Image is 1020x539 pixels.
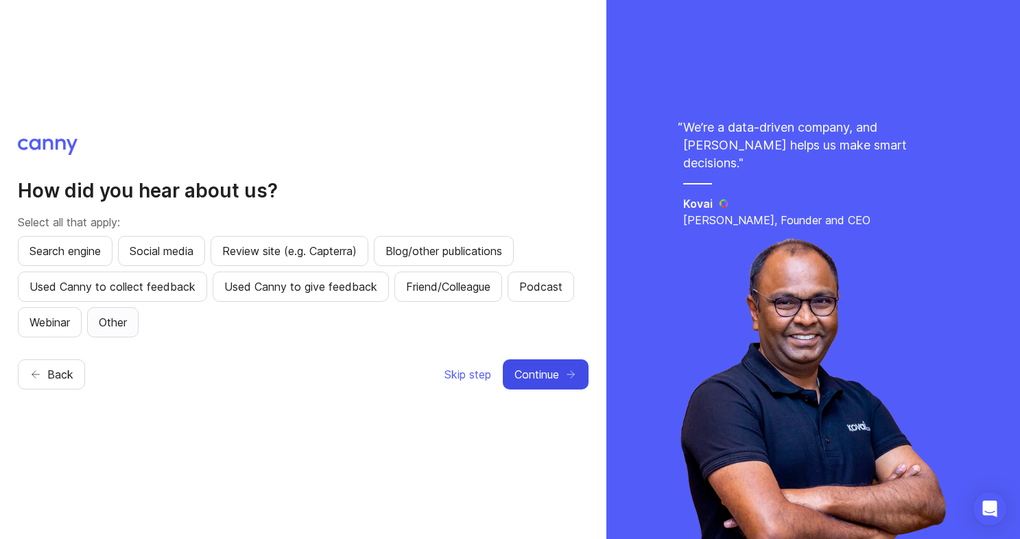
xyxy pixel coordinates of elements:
[222,243,357,259] span: Review site (e.g. Capterra)
[18,307,82,337] button: Webinar
[514,366,559,383] span: Continue
[29,278,195,295] span: Used Canny to collect feedback
[683,119,944,172] p: We’re a data-driven company, and [PERSON_NAME] helps us make smart decisions. "
[18,139,78,155] img: Canny logo
[444,359,492,390] button: Skip step
[680,237,945,539] img: saravana-fdffc8c2a6fa09d1791ca03b1e989ae1.webp
[18,359,85,390] button: Back
[130,243,193,259] span: Social media
[18,178,589,203] h2: How did you hear about us?
[394,272,502,302] button: Friend/Colleague
[503,359,589,390] button: Continue
[683,212,944,228] p: [PERSON_NAME], Founder and CEO
[508,272,574,302] button: Podcast
[99,314,127,331] span: Other
[406,278,490,295] span: Friend/Colleague
[18,214,589,230] p: Select all that apply:
[444,366,491,383] span: Skip step
[386,243,502,259] span: Blog/other publications
[29,314,70,331] span: Webinar
[718,198,730,209] img: Kovai logo
[973,492,1006,525] div: Open Intercom Messenger
[683,195,713,212] h5: Kovai
[18,236,112,266] button: Search engine
[87,307,139,337] button: Other
[211,236,368,266] button: Review site (e.g. Capterra)
[224,278,377,295] span: Used Canny to give feedback
[29,243,101,259] span: Search engine
[47,366,73,383] span: Back
[374,236,514,266] button: Blog/other publications
[18,272,207,302] button: Used Canny to collect feedback
[519,278,562,295] span: Podcast
[118,236,205,266] button: Social media
[213,272,389,302] button: Used Canny to give feedback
